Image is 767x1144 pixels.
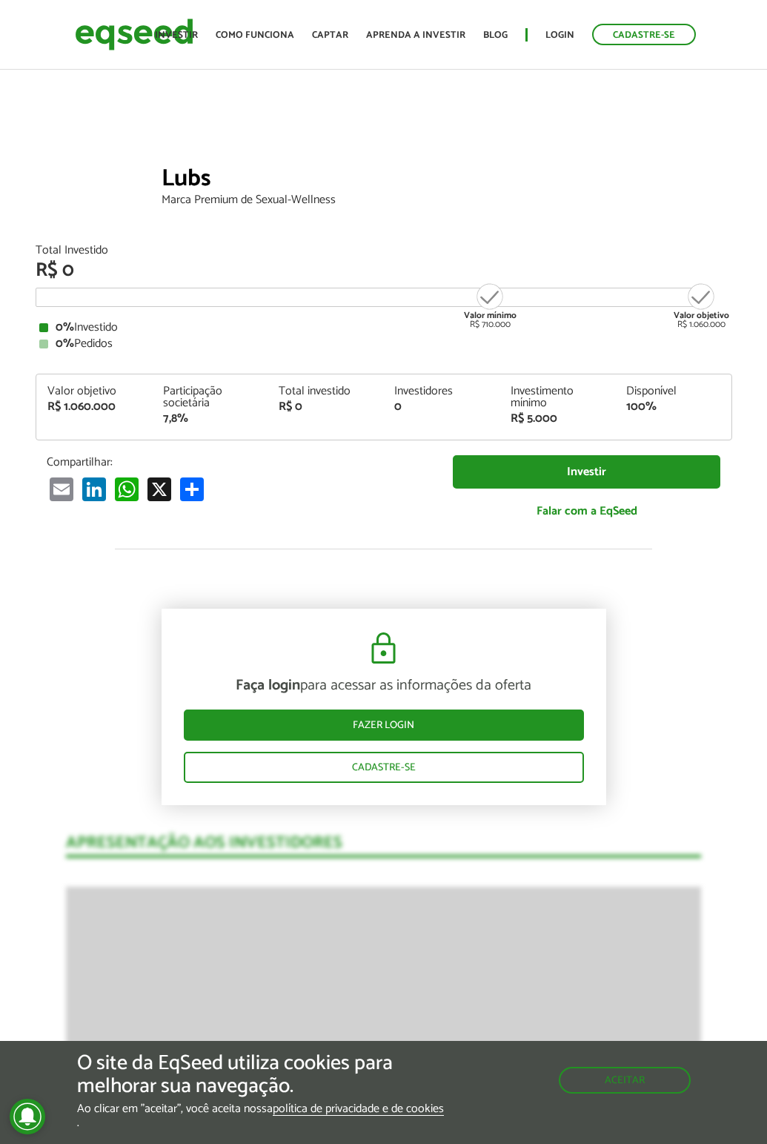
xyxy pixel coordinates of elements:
div: R$ 1.060.000 [674,282,729,329]
div: 100% [626,401,720,413]
a: Aprenda a investir [366,30,465,40]
div: R$ 5.000 [511,413,604,425]
p: Compartilhar: [47,455,431,469]
div: R$ 710.000 [462,282,518,329]
a: Cadastre-se [592,24,696,45]
button: Aceitar [559,1067,691,1094]
a: política de privacidade e de cookies [273,1103,444,1116]
div: 7,8% [163,413,256,425]
div: Investimento mínimo [511,386,604,409]
a: Fazer login [184,710,584,741]
div: Total investido [279,386,372,397]
a: Captar [312,30,348,40]
div: Pedidos [39,338,728,350]
div: R$ 0 [279,401,372,413]
a: X [145,477,174,501]
div: Disponível [626,386,720,397]
a: Investir [453,455,721,489]
strong: 0% [56,334,74,354]
h5: O site da EqSeed utiliza cookies para melhorar sua navegação. [77,1052,445,1098]
strong: Faça login [236,673,300,698]
a: Como funciona [216,30,294,40]
div: 0 [394,401,488,413]
div: Valor objetivo [47,386,141,397]
a: Email [47,477,76,501]
div: Lubs [162,167,732,194]
strong: Valor objetivo [674,308,729,323]
a: Blog [483,30,508,40]
a: WhatsApp [112,477,142,501]
p: Ao clicar em "aceitar", você aceita nossa . [77,1102,445,1130]
a: Cadastre-se [184,752,584,783]
div: Marca Premium de Sexual-Wellness [162,194,732,206]
img: EqSeed [75,15,193,54]
div: R$ 0 [36,261,732,280]
div: Investido [39,322,728,334]
div: Participação societária [163,386,256,409]
strong: Valor mínimo [464,308,517,323]
div: R$ 1.060.000 [47,401,141,413]
strong: 0% [56,317,74,337]
a: Falar com a EqSeed [453,496,721,526]
img: cadeado.svg [365,631,402,667]
div: Investidores [394,386,488,397]
a: Login [545,30,574,40]
div: Total Investido [36,245,732,257]
a: LinkedIn [79,477,109,501]
a: Compartilhar [177,477,207,501]
p: para acessar as informações da oferta [184,677,584,695]
a: Investir [155,30,198,40]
